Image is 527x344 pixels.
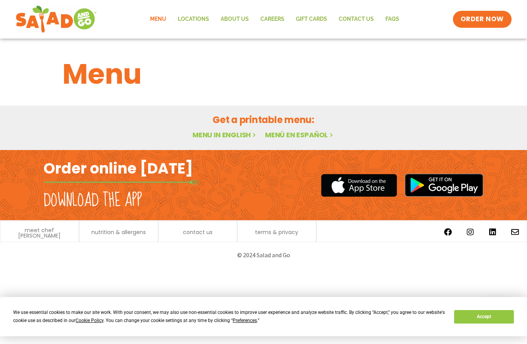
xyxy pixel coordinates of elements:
[255,229,298,235] a: terms & privacy
[461,15,504,24] span: ORDER NOW
[4,228,75,238] a: meet chef [PERSON_NAME]
[47,250,480,260] p: © 2024 Salad and Go
[91,229,146,235] a: nutrition & allergens
[13,309,445,325] div: We use essential cookies to make our site work. With your consent, we may also use non-essential ...
[453,11,512,28] a: ORDER NOW
[62,53,465,95] h1: Menu
[233,318,257,323] span: Preferences
[405,174,483,197] img: google_play
[321,173,397,198] img: appstore
[144,10,172,28] a: Menu
[265,130,334,140] a: Menú en español
[44,159,193,178] h2: Order online [DATE]
[290,10,333,28] a: GIFT CARDS
[44,190,142,211] h2: Download the app
[215,10,255,28] a: About Us
[144,10,405,28] nav: Menu
[15,4,97,35] img: new-SAG-logo-768×292
[44,180,198,184] img: fork
[193,130,257,140] a: Menu in English
[333,10,380,28] a: Contact Us
[454,310,513,324] button: Accept
[172,10,215,28] a: Locations
[255,10,290,28] a: Careers
[183,229,213,235] a: contact us
[380,10,405,28] a: FAQs
[76,318,103,323] span: Cookie Policy
[62,113,465,126] h2: Get a printable menu:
